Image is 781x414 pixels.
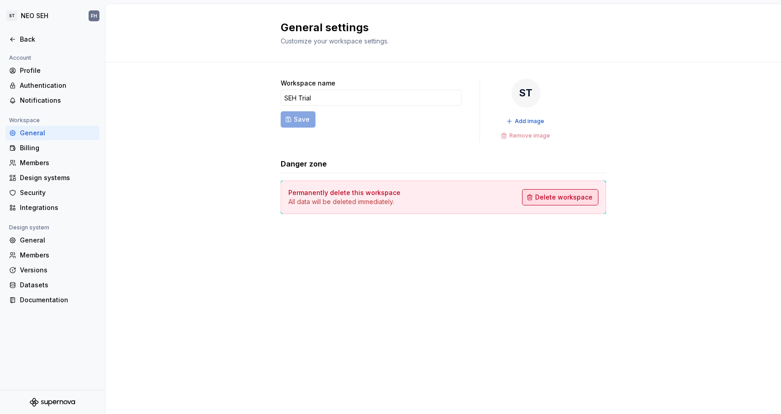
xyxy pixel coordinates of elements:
div: Versions [20,266,96,275]
h3: Danger zone [281,158,327,169]
a: Profile [5,63,99,78]
div: Notifications [20,96,96,105]
a: Back [5,32,99,47]
a: Integrations [5,200,99,215]
button: STNEO SEHFH [2,6,103,26]
div: Documentation [20,295,96,305]
div: ST [6,10,17,21]
a: Datasets [5,278,99,292]
span: Delete workspace [535,193,593,202]
a: Billing [5,141,99,155]
a: Versions [5,263,99,277]
a: Documentation [5,293,99,307]
div: Design systems [20,173,96,182]
button: Delete workspace [522,189,598,205]
div: Profile [20,66,96,75]
div: Security [20,188,96,197]
span: Customize your workspace settings. [281,37,389,45]
div: General [20,128,96,138]
div: General [20,236,96,245]
a: Members [5,248,99,262]
a: Notifications [5,93,99,108]
a: General [5,126,99,140]
div: Account [5,52,35,63]
a: General [5,233,99,247]
span: Add image [515,118,544,125]
div: Integrations [20,203,96,212]
label: Workspace name [281,79,335,88]
div: Back [20,35,96,44]
div: Billing [20,143,96,152]
div: Authentication [20,81,96,90]
div: FH [91,12,97,19]
a: Members [5,156,99,170]
div: Members [20,158,96,167]
a: Security [5,186,99,200]
div: ST [512,79,541,108]
div: Members [20,251,96,260]
div: Workspace [5,115,43,126]
div: NEO SEH [21,11,48,20]
svg: Supernova Logo [30,398,75,407]
div: Design system [5,222,53,233]
h2: General settings [281,20,595,35]
button: Add image [503,115,548,128]
p: All data will be deleted immediately. [288,197,400,206]
a: Design systems [5,171,99,185]
h4: Permanently delete this workspace [288,188,400,197]
a: Authentication [5,78,99,93]
div: Datasets [20,281,96,290]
